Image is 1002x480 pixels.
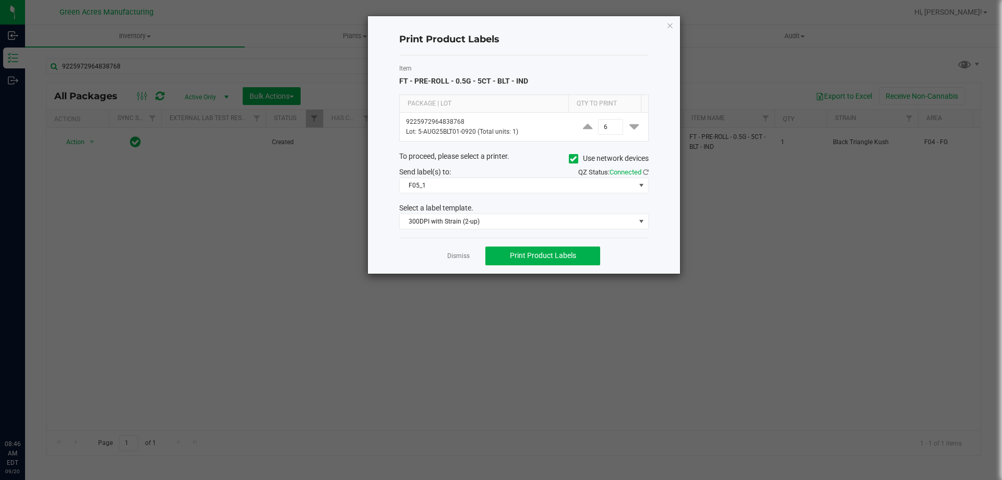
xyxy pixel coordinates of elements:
[399,168,451,176] span: Send label(s) to:
[510,251,576,260] span: Print Product Labels
[447,252,470,261] a: Dismiss
[406,117,567,127] p: 9225972964838768
[391,151,657,167] div: To proceed, please select a printer.
[399,33,649,46] h4: Print Product Labels
[610,168,641,176] span: Connected
[400,95,568,113] th: Package | Lot
[578,168,649,176] span: QZ Status:
[31,395,43,407] iframe: Resource center unread badge
[485,247,600,265] button: Print Product Labels
[391,203,657,214] div: Select a label template.
[568,95,641,113] th: Qty to Print
[399,64,649,73] label: Item
[399,77,528,85] span: FT - PRE-ROLL - 0.5G - 5CT - BLT - IND
[406,127,567,137] p: Lot: 5-AUG25BLT01-0920 (Total units: 1)
[10,396,42,428] iframe: Resource center
[400,178,635,193] span: F05_1
[400,214,635,229] span: 300DPI with Strain (2-up)
[569,153,649,164] label: Use network devices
